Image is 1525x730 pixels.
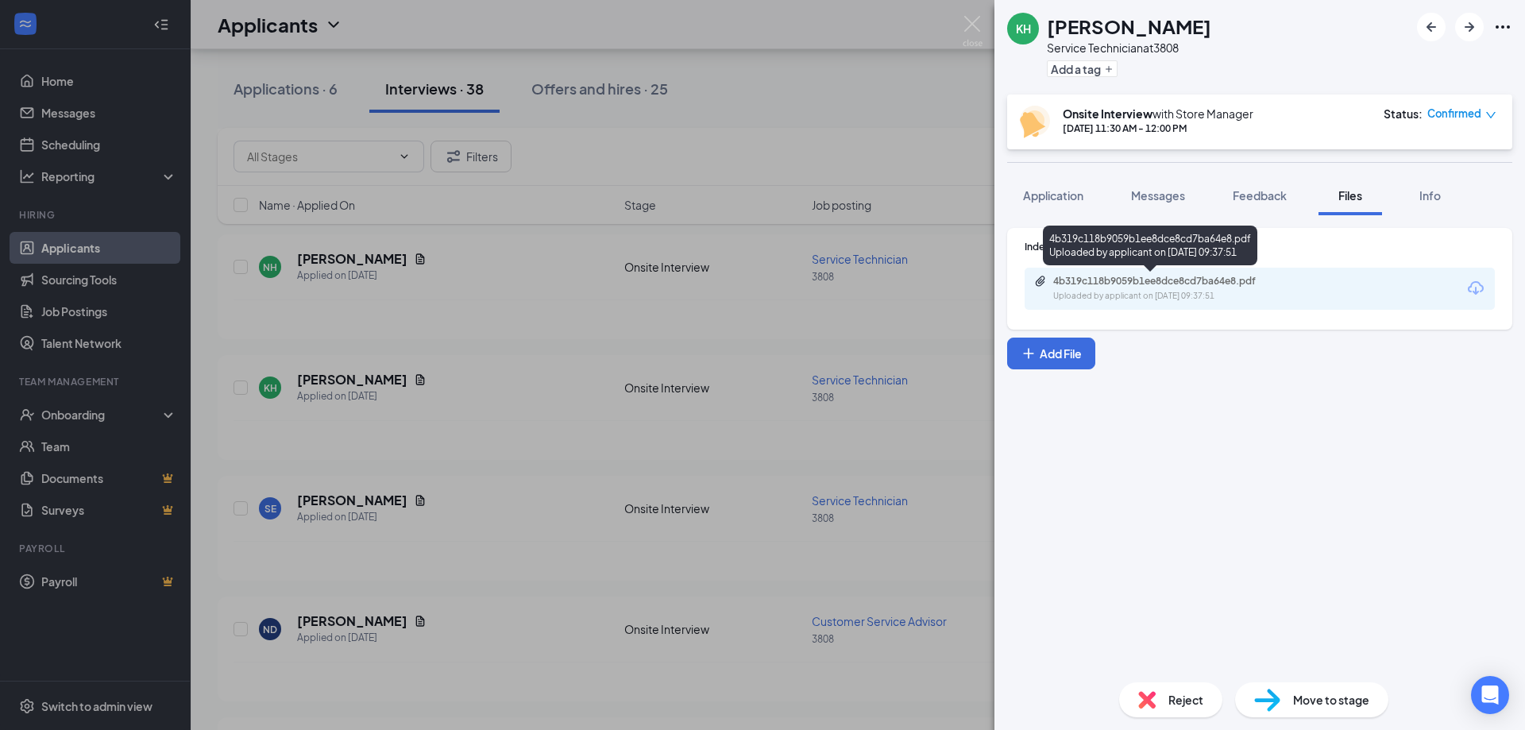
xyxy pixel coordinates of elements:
span: Confirmed [1427,106,1481,122]
button: ArrowRight [1455,13,1484,41]
button: PlusAdd a tag [1047,60,1118,77]
svg: Plus [1021,346,1037,361]
div: Open Intercom Messenger [1471,676,1509,714]
div: 4b319c118b9059b1ee8dce8cd7ba64e8.pdf Uploaded by applicant on [DATE] 09:37:51 [1043,226,1257,265]
svg: Paperclip [1034,275,1047,288]
button: Add FilePlus [1007,338,1095,369]
span: Reject [1168,691,1203,709]
span: Application [1023,188,1083,203]
svg: ArrowLeftNew [1422,17,1441,37]
a: Paperclip4b319c118b9059b1ee8dce8cd7ba64e8.pdfUploaded by applicant on [DATE] 09:37:51 [1034,275,1291,303]
svg: Plus [1104,64,1114,74]
div: Status : [1384,106,1423,122]
span: down [1485,110,1496,121]
div: Service Technician at 3808 [1047,40,1211,56]
span: Move to stage [1293,691,1369,709]
div: with Store Manager [1063,106,1253,122]
span: Messages [1131,188,1185,203]
div: 4b319c118b9059b1ee8dce8cd7ba64e8.pdf [1053,275,1276,288]
button: ArrowLeftNew [1417,13,1446,41]
div: KH [1016,21,1031,37]
span: Info [1419,188,1441,203]
div: Indeed Resume [1025,240,1495,253]
span: Feedback [1233,188,1287,203]
div: Uploaded by applicant on [DATE] 09:37:51 [1053,290,1291,303]
b: Onsite Interview [1063,106,1152,121]
span: Files [1338,188,1362,203]
svg: Ellipses [1493,17,1512,37]
div: [DATE] 11:30 AM - 12:00 PM [1063,122,1253,135]
svg: ArrowRight [1460,17,1479,37]
svg: Download [1466,279,1485,298]
h1: [PERSON_NAME] [1047,13,1211,40]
